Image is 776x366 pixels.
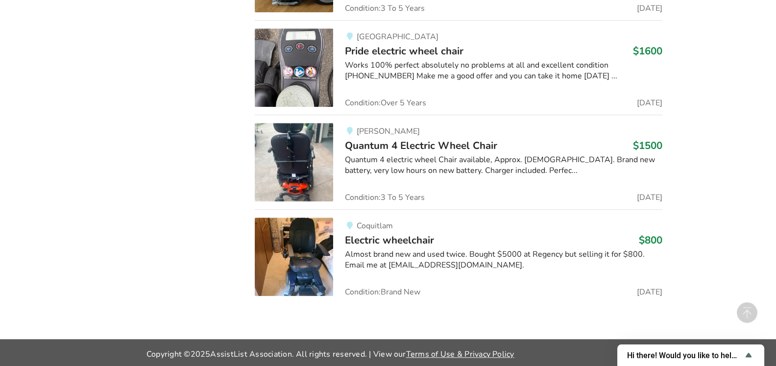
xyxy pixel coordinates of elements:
[637,194,662,201] span: [DATE]
[345,60,662,82] div: Works 100% perfect absolutely no problems at all and excellent condition [PHONE_NUMBER] Make me a...
[639,234,662,246] h3: $800
[255,123,333,201] img: mobility-quantum 4 electric wheel chair
[255,20,662,115] a: mobility-pride electric wheel chair [GEOGRAPHIC_DATA]Pride electric wheel chair$1600Works 100% pe...
[633,139,662,152] h3: $1500
[345,4,425,12] span: Condition: 3 To 5 Years
[345,99,426,107] span: Condition: Over 5 Years
[637,4,662,12] span: [DATE]
[345,44,463,58] span: Pride electric wheel chair
[345,233,434,247] span: Electric wheelchair
[345,288,420,296] span: Condition: Brand New
[637,288,662,296] span: [DATE]
[633,45,662,57] h3: $1600
[406,349,514,360] a: Terms of Use & Privacy Policy
[255,209,662,296] a: mobility-electric wheelchair CoquitlamElectric wheelchair$800Almost brand new and used twice. Bou...
[637,99,662,107] span: [DATE]
[357,126,420,137] span: [PERSON_NAME]
[255,115,662,209] a: mobility-quantum 4 electric wheel chair[PERSON_NAME]Quantum 4 Electric Wheel Chair$1500Quantum 4 ...
[627,349,754,361] button: Show survey - Hi there! Would you like to help us improve AssistList?
[255,28,333,107] img: mobility-pride electric wheel chair
[345,154,662,177] div: Quantum 4 electric wheel Chair available, Approx. [DEMOGRAPHIC_DATA]. Brand new battery, very low...
[345,249,662,271] div: Almost brand new and used twice. Bought $5000 at Regency but selling it for $800. Email me at [EM...
[627,351,743,360] span: Hi there! Would you like to help us improve AssistList?
[357,31,438,42] span: [GEOGRAPHIC_DATA]
[345,139,497,152] span: Quantum 4 Electric Wheel Chair
[255,218,333,296] img: mobility-electric wheelchair
[345,194,425,201] span: Condition: 3 To 5 Years
[357,220,393,231] span: Coquitlam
